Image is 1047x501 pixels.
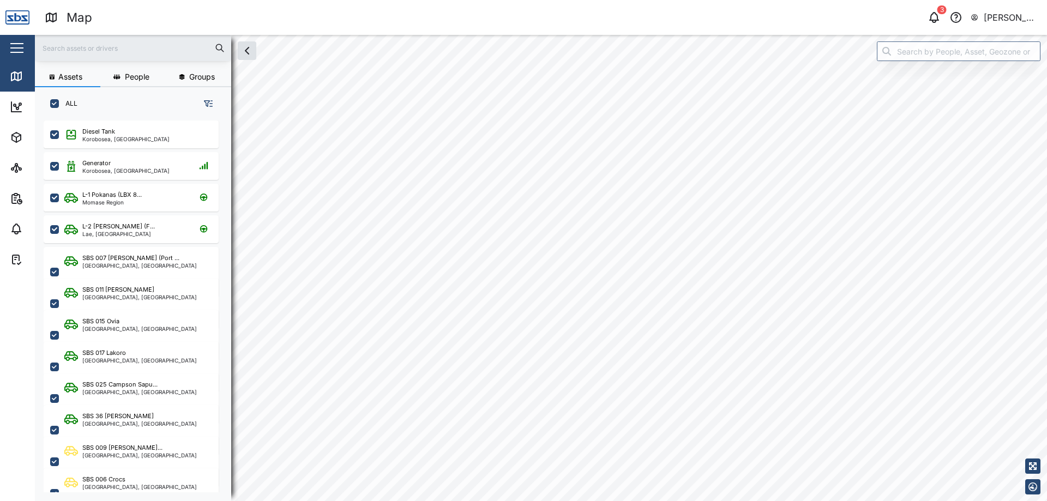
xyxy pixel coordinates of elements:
span: People [125,73,149,81]
input: Search by People, Asset, Geozone or Place [877,41,1040,61]
div: grid [44,117,231,492]
div: SBS 025 Campson Sapu... [82,380,158,389]
div: SBS 36 [PERSON_NAME] [82,412,154,421]
div: SBS 011 [PERSON_NAME] [82,285,154,294]
div: SBS 015 Ovia [82,317,119,326]
canvas: Map [35,35,1047,501]
div: [GEOGRAPHIC_DATA], [GEOGRAPHIC_DATA] [82,452,197,458]
div: Korobosea, [GEOGRAPHIC_DATA] [82,136,170,142]
div: L-1 Pokanas (LBX 8... [82,190,142,200]
div: [PERSON_NAME] SBS [984,11,1038,25]
div: SBS 017 Lakoro [82,348,126,358]
div: [GEOGRAPHIC_DATA], [GEOGRAPHIC_DATA] [82,389,197,395]
span: Groups [189,73,215,81]
div: Diesel Tank [82,127,115,136]
div: Map [67,8,92,27]
div: [GEOGRAPHIC_DATA], [GEOGRAPHIC_DATA] [82,263,197,268]
div: Generator [82,159,111,168]
div: Alarms [28,223,62,235]
div: [GEOGRAPHIC_DATA], [GEOGRAPHIC_DATA] [82,326,197,331]
div: L-2 [PERSON_NAME] (F... [82,222,155,231]
div: Reports [28,192,65,204]
div: Dashboard [28,101,77,113]
div: Assets [28,131,62,143]
div: Map [28,70,53,82]
div: Momase Region [82,200,142,205]
img: Main Logo [5,5,29,29]
label: ALL [59,99,77,108]
div: Korobosea, [GEOGRAPHIC_DATA] [82,168,170,173]
div: SBS 007 [PERSON_NAME] (Port ... [82,253,179,263]
div: [GEOGRAPHIC_DATA], [GEOGRAPHIC_DATA] [82,294,197,300]
div: SBS 006 Crocs [82,475,125,484]
div: Lae, [GEOGRAPHIC_DATA] [82,231,155,237]
input: Search assets or drivers [41,40,225,56]
button: [PERSON_NAME] SBS [970,10,1038,25]
div: Sites [28,162,55,174]
div: SBS 009 [PERSON_NAME]... [82,443,163,452]
div: [GEOGRAPHIC_DATA], [GEOGRAPHIC_DATA] [82,421,197,426]
div: [GEOGRAPHIC_DATA], [GEOGRAPHIC_DATA] [82,484,197,490]
div: Tasks [28,253,58,265]
div: [GEOGRAPHIC_DATA], [GEOGRAPHIC_DATA] [82,358,197,363]
span: Assets [58,73,82,81]
div: 3 [937,5,947,14]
